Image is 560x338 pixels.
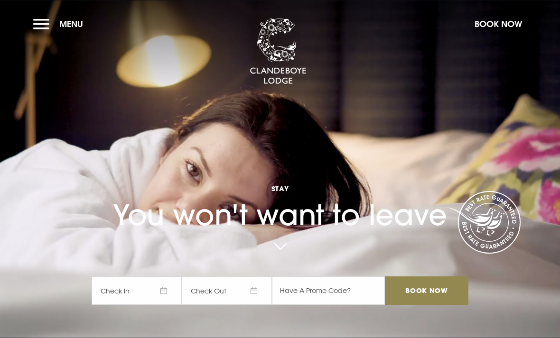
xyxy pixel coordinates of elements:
[92,184,468,193] span: Stay
[250,18,307,85] img: Clandeboye Lodge
[385,276,468,305] input: Book Now
[59,18,83,29] span: Menu
[33,14,88,34] button: Menu
[92,276,182,305] span: Check In
[182,276,272,305] span: Check Out
[470,14,527,34] button: Book Now
[272,276,385,305] input: Have A Promo Code?
[92,162,468,232] h1: You won't want to leave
